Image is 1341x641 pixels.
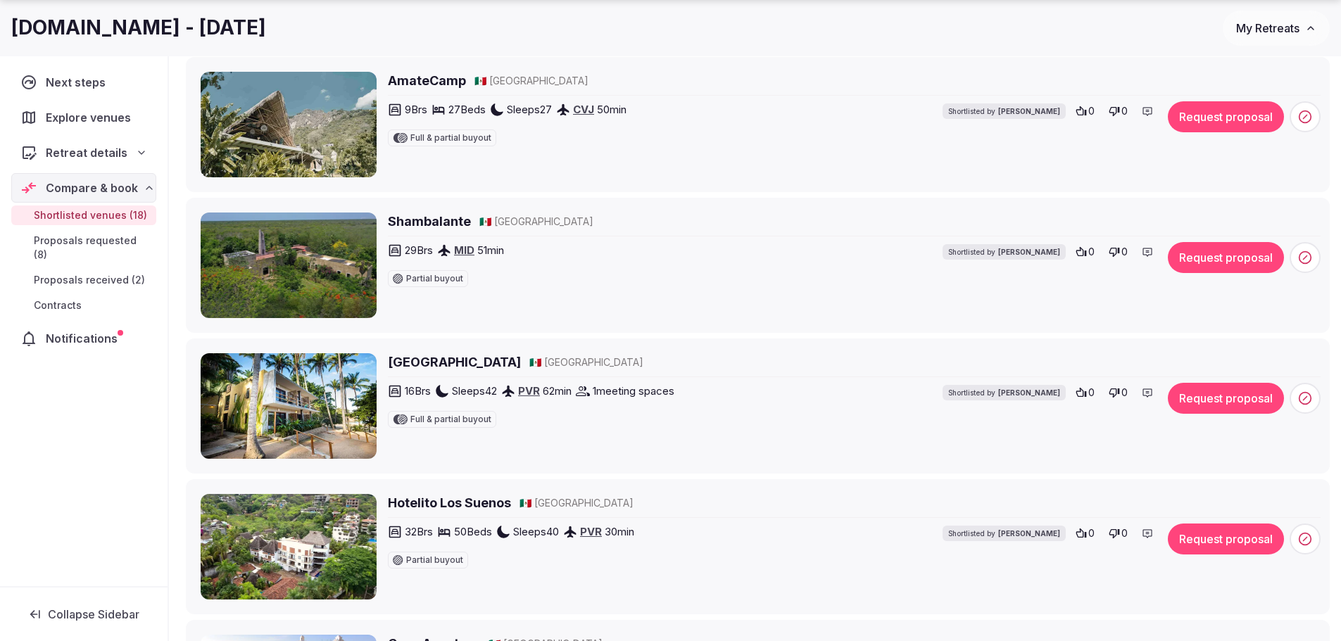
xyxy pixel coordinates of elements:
[388,212,471,230] a: Shambalante
[1223,11,1330,46] button: My Retreats
[1121,386,1128,400] span: 0
[513,524,559,539] span: Sleeps 40
[1104,523,1132,543] button: 0
[1168,383,1284,414] button: Request proposal
[388,72,466,89] a: AmateCamp
[1088,526,1095,540] span: 0
[406,556,463,564] span: Partial buyout
[11,103,156,132] a: Explore venues
[520,496,531,510] button: 🇲🇽
[1088,245,1095,259] span: 0
[46,144,127,161] span: Retreat details
[998,528,1060,538] span: [PERSON_NAME]
[494,215,593,229] span: [GEOGRAPHIC_DATA]
[11,296,156,315] a: Contracts
[943,103,1066,119] div: Shortlisted by
[406,274,463,283] span: Partial buyout
[580,525,602,538] a: PVR
[201,494,377,599] img: Hotelito Los Suenos
[201,353,377,459] img: Punta Monterey Resort
[1168,242,1284,273] button: Request proposal
[998,247,1060,257] span: [PERSON_NAME]
[410,134,491,142] span: Full & partial buyout
[943,244,1066,260] div: Shortlisted by
[474,74,486,88] button: 🇲🇽
[998,106,1060,116] span: [PERSON_NAME]
[34,298,82,312] span: Contracts
[388,494,511,512] a: Hotelito Los Suenos
[11,14,266,42] h1: [DOMAIN_NAME] - [DATE]
[1104,383,1132,402] button: 0
[489,74,588,88] span: [GEOGRAPHIC_DATA]
[405,243,433,258] span: 29 Brs
[479,215,491,227] span: 🇲🇽
[452,383,497,398] span: Sleeps 42
[593,383,674,398] span: 1 meeting spaces
[46,179,138,196] span: Compare & book
[46,74,111,91] span: Next steps
[543,383,572,398] span: 62 min
[454,243,474,257] a: MID
[11,205,156,225] a: Shortlisted venues (18)
[529,356,541,368] span: 🇲🇽
[11,599,156,630] button: Collapse Sidebar
[201,212,377,318] img: Shambalante
[474,75,486,87] span: 🇲🇽
[1088,386,1095,400] span: 0
[544,355,643,369] span: [GEOGRAPHIC_DATA]
[1121,245,1128,259] span: 0
[410,415,491,424] span: Full & partial buyout
[11,68,156,97] a: Next steps
[518,384,540,398] a: PVR
[520,497,531,509] span: 🇲🇽
[448,102,486,117] span: 27 Beds
[943,526,1066,541] div: Shortlisted by
[1168,523,1284,554] button: Request proposal
[534,496,634,510] span: [GEOGRAPHIC_DATA]
[597,102,627,117] span: 50 min
[1168,101,1284,132] button: Request proposal
[1071,101,1099,121] button: 0
[1071,383,1099,402] button: 0
[1104,101,1132,121] button: 0
[1236,21,1299,35] span: My Retreats
[454,524,492,539] span: 50 Beds
[479,215,491,229] button: 🇲🇽
[477,243,504,258] span: 51 min
[507,102,552,117] span: Sleeps 27
[46,330,123,347] span: Notifications
[943,385,1066,400] div: Shortlisted by
[1121,526,1128,540] span: 0
[529,355,541,369] button: 🇲🇽
[201,72,377,177] img: AmateCamp
[1071,523,1099,543] button: 0
[998,388,1060,398] span: [PERSON_NAME]
[1104,242,1132,262] button: 0
[605,524,634,539] span: 30 min
[34,234,151,262] span: Proposals requested (8)
[11,324,156,353] a: Notifications
[11,231,156,265] a: Proposals requested (8)
[1071,242,1099,262] button: 0
[11,270,156,290] a: Proposals received (2)
[405,102,427,117] span: 9 Brs
[46,109,137,126] span: Explore venues
[1121,104,1128,118] span: 0
[573,103,594,116] a: CVJ
[34,273,145,287] span: Proposals received (2)
[1088,104,1095,118] span: 0
[405,524,433,539] span: 32 Brs
[388,353,521,371] a: [GEOGRAPHIC_DATA]
[34,208,147,222] span: Shortlisted venues (18)
[405,383,431,398] span: 16 Brs
[48,607,139,621] span: Collapse Sidebar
